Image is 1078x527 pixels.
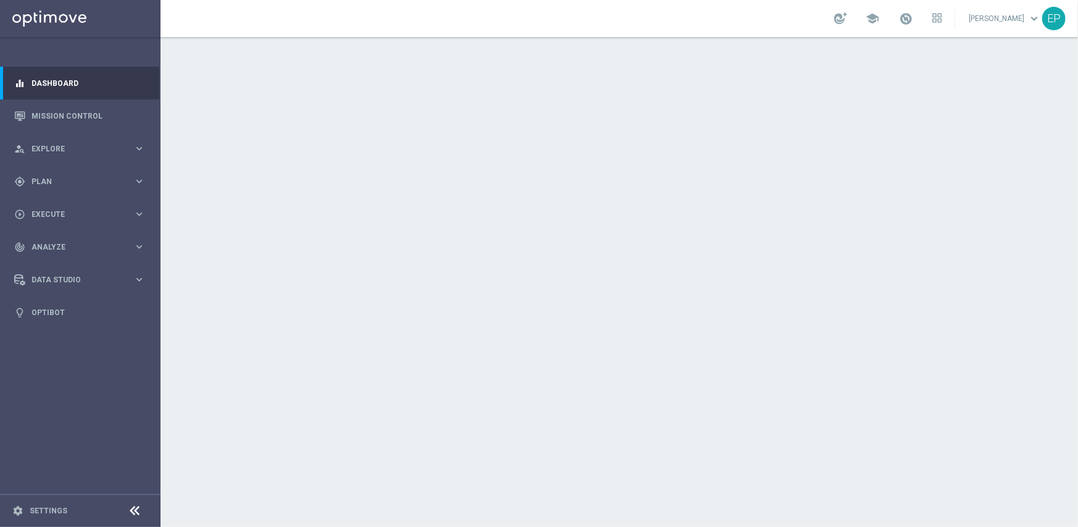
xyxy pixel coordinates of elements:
[14,296,145,329] div: Optibot
[14,177,146,187] button: gps_fixed Plan keyboard_arrow_right
[31,99,145,132] a: Mission Control
[31,178,133,185] span: Plan
[133,175,145,187] i: keyboard_arrow_right
[31,211,133,218] span: Execute
[14,143,25,154] i: person_search
[1027,12,1041,25] span: keyboard_arrow_down
[14,274,133,285] div: Data Studio
[14,275,146,285] button: Data Studio keyboard_arrow_right
[30,507,67,515] a: Settings
[14,308,146,318] button: lightbulb Optibot
[14,176,133,187] div: Plan
[14,307,25,318] i: lightbulb
[14,242,146,252] button: track_changes Analyze keyboard_arrow_right
[12,505,23,516] i: settings
[133,143,145,154] i: keyboard_arrow_right
[14,209,146,219] button: play_circle_outline Execute keyboard_arrow_right
[866,12,879,25] span: school
[133,274,145,285] i: keyboard_arrow_right
[31,276,133,284] span: Data Studio
[133,208,145,220] i: keyboard_arrow_right
[1042,7,1066,30] div: EP
[14,143,133,154] div: Explore
[31,296,145,329] a: Optibot
[14,78,146,88] button: equalizer Dashboard
[14,242,25,253] i: track_changes
[967,9,1042,28] a: [PERSON_NAME]keyboard_arrow_down
[14,67,145,99] div: Dashboard
[14,209,133,220] div: Execute
[31,243,133,251] span: Analyze
[31,145,133,153] span: Explore
[14,78,25,89] i: equalizer
[14,176,25,187] i: gps_fixed
[14,144,146,154] button: person_search Explore keyboard_arrow_right
[133,241,145,253] i: keyboard_arrow_right
[14,242,133,253] div: Analyze
[14,111,146,121] button: Mission Control
[14,209,25,220] i: play_circle_outline
[31,67,145,99] a: Dashboard
[14,99,145,132] div: Mission Control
